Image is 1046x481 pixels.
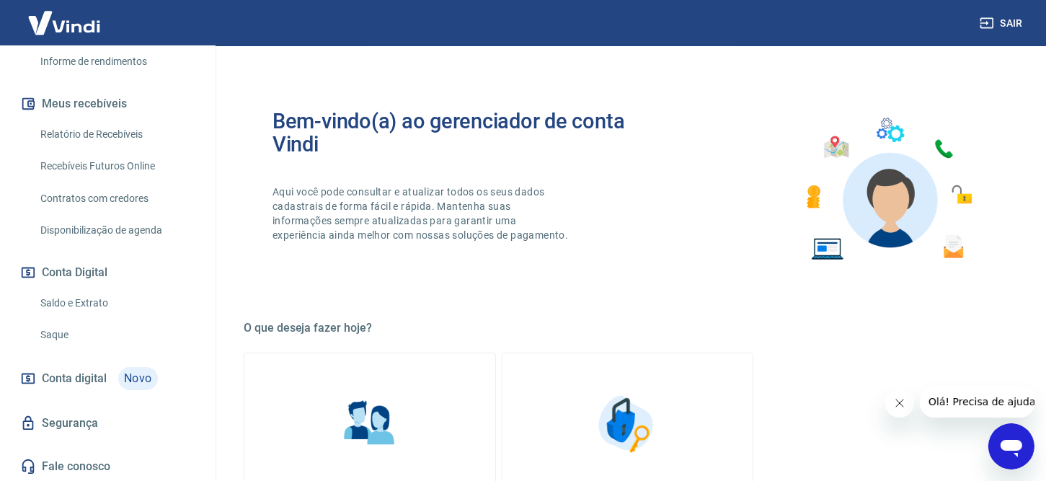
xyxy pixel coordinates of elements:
[17,257,198,288] button: Conta Digital
[272,110,628,156] h2: Bem-vindo(a) ao gerenciador de conta Vindi
[17,361,198,396] a: Conta digitalNovo
[334,388,406,460] img: Informações pessoais
[272,185,571,242] p: Aqui você pode consultar e atualizar todos os seus dados cadastrais de forma fácil e rápida. Mant...
[794,110,983,269] img: Imagem de um avatar masculino com diversos icones exemplificando as funcionalidades do gerenciado...
[920,386,1034,418] iframe: Mensagem da empresa
[35,216,198,245] a: Disponibilização de agenda
[35,320,198,350] a: Saque
[244,321,1011,335] h5: O que deseja fazer hoje?
[885,389,914,418] iframe: Fechar mensagem
[35,120,198,149] a: Relatório de Recebíveis
[35,47,198,76] a: Informe de rendimentos
[35,184,198,213] a: Contratos com credores
[35,151,198,181] a: Recebíveis Futuros Online
[17,407,198,439] a: Segurança
[35,288,198,318] a: Saldo e Extrato
[9,10,121,22] span: Olá! Precisa de ajuda?
[118,367,158,390] span: Novo
[17,1,111,45] img: Vindi
[977,10,1029,37] button: Sair
[591,388,663,460] img: Segurança
[17,88,198,120] button: Meus recebíveis
[42,369,107,389] span: Conta digital
[988,423,1034,469] iframe: Botão para abrir a janela de mensagens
